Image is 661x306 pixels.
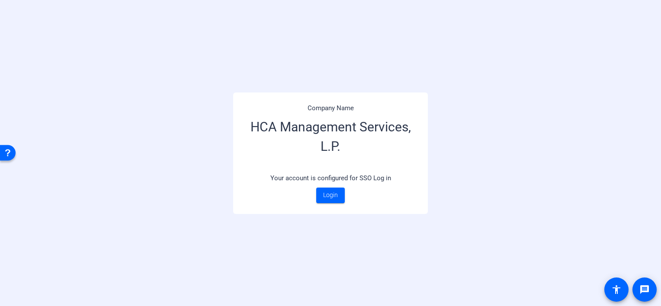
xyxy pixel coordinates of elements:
[611,284,622,295] mat-icon: accessibility
[639,284,650,295] mat-icon: message
[244,169,417,188] p: Your account is configured for SSO Log in
[244,113,417,169] h3: HCA Management Services, L.P.
[323,191,338,200] span: Login
[316,188,345,203] a: Login
[244,103,417,113] p: Company Name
